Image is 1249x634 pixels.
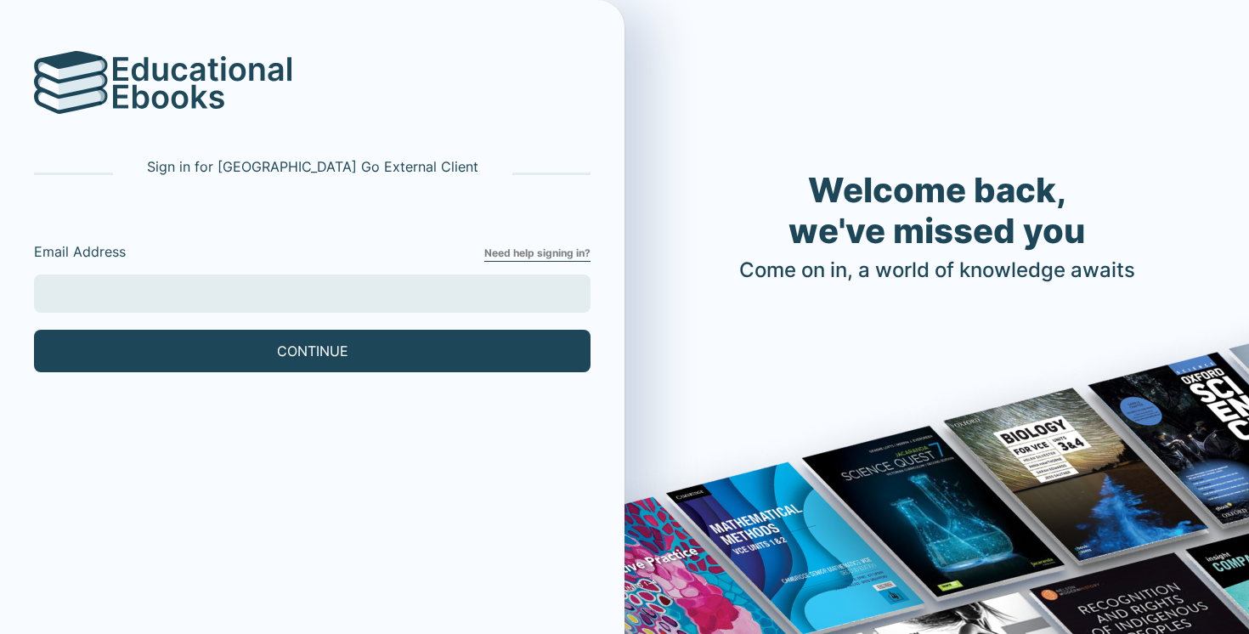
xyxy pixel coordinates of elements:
p: Sign in for [GEOGRAPHIC_DATA] Go External Client [147,156,478,177]
button: CONTINUE [34,330,591,372]
img: logo-text.svg [113,56,291,109]
a: Need help signing in? [484,246,591,262]
h4: Come on in, a world of knowledge awaits [739,258,1135,283]
img: logo.svg [34,51,109,114]
h1: Welcome back, we've missed you [739,170,1135,252]
label: Email Address [34,241,484,262]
